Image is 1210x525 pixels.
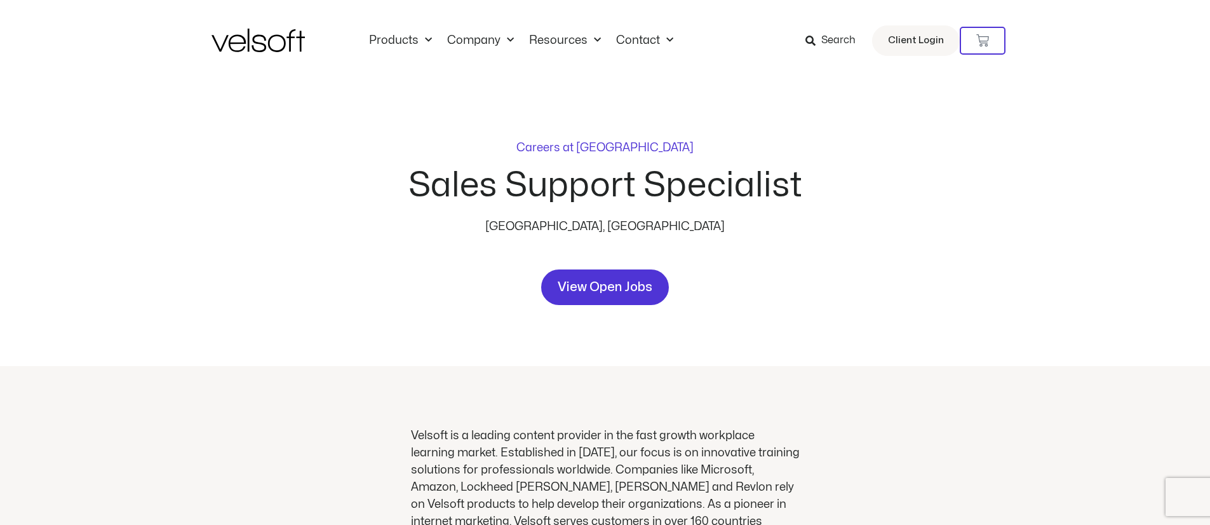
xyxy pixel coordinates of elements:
a: ResourcesMenu Toggle [521,34,608,48]
p: [GEOGRAPHIC_DATA], [GEOGRAPHIC_DATA] [472,218,739,236]
h2: Sales Support Specialist [408,168,802,203]
a: Client Login [872,25,960,56]
img: Velsoft Training Materials [212,29,305,52]
p: Careers at [GEOGRAPHIC_DATA] [516,142,694,154]
nav: Menu [361,34,681,48]
a: View Open Jobs [541,269,669,305]
a: Search [805,30,864,51]
span: View Open Jobs [558,277,652,297]
span: Client Login [888,32,944,49]
a: ContactMenu Toggle [608,34,681,48]
a: ProductsMenu Toggle [361,34,440,48]
span: Search [821,32,856,49]
a: CompanyMenu Toggle [440,34,521,48]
